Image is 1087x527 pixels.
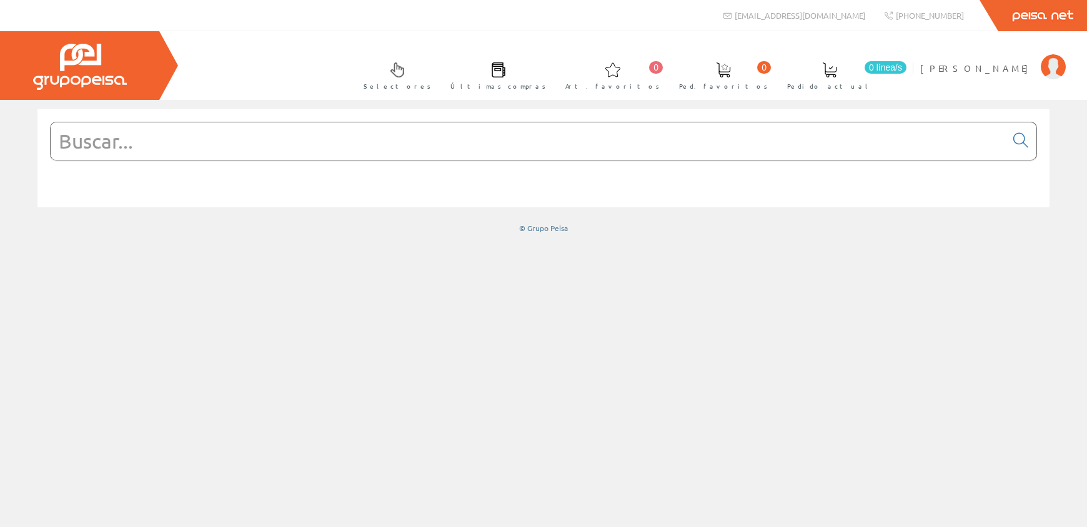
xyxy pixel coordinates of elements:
span: Selectores [364,80,431,92]
a: [PERSON_NAME] [920,52,1066,64]
img: Grupo Peisa [33,44,127,90]
input: Buscar... [51,122,1006,160]
span: Pedido actual [787,80,872,92]
a: Selectores [351,52,437,97]
span: Ped. favoritos [679,80,768,92]
span: Art. favoritos [565,80,660,92]
div: © Grupo Peisa [37,223,1050,234]
span: 0 línea/s [865,61,906,74]
span: [EMAIL_ADDRESS][DOMAIN_NAME] [735,10,865,21]
span: 0 [649,61,663,74]
a: Últimas compras [438,52,552,97]
span: 0 [757,61,771,74]
span: Últimas compras [450,80,546,92]
span: [PHONE_NUMBER] [896,10,964,21]
span: [PERSON_NAME] [920,62,1035,74]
